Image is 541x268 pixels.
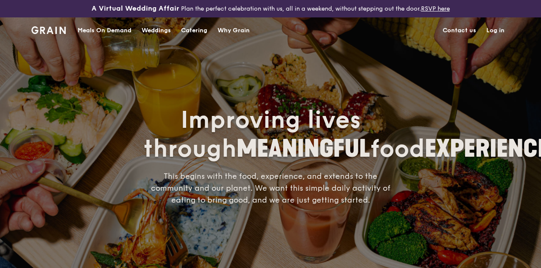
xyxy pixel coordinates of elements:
[218,18,250,43] div: Why Grain
[176,18,212,43] a: Catering
[237,135,370,163] span: MEANINGFUL
[92,3,179,14] h3: A Virtual Wedding Affair
[31,26,66,34] img: Grain
[137,18,176,43] a: Weddings
[212,18,255,43] a: Why Grain
[90,3,451,14] div: Plan the perfect celebration with us, all in a weekend, without stepping out the door.
[438,18,481,43] a: Contact us
[181,18,207,43] div: Catering
[481,18,510,43] a: Log in
[421,5,450,12] a: RSVP here
[142,18,171,43] div: Weddings
[31,17,66,42] a: GrainGrain
[78,18,131,43] div: Meals On Demand
[151,172,390,205] span: This begins with the food, experience, and extends to the community and our planet. We want this ...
